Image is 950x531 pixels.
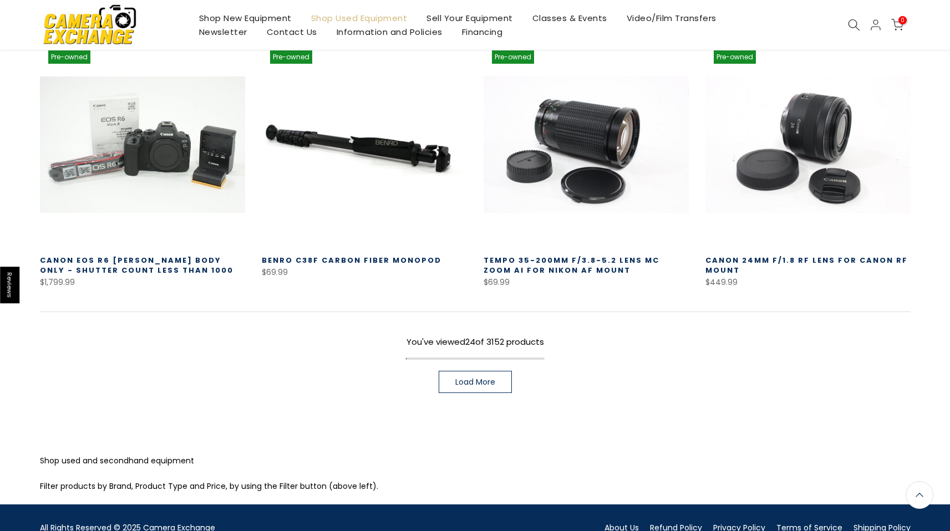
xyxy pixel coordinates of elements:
div: $69.99 [484,275,689,289]
a: Load More [439,371,512,393]
span: Load More [455,378,495,386]
a: Back to the top [906,481,933,509]
a: Sell Your Equipment [417,11,523,25]
a: Classes & Events [522,11,617,25]
a: Information and Policies [327,25,452,39]
div: $449.99 [705,275,911,289]
a: Shop New Equipment [189,11,301,25]
p: Shop used and secondhand equipment [40,454,911,468]
span: 0 [898,16,907,24]
a: Benro C38F Carbon Fiber Monopod [262,255,441,265]
a: 0 [891,19,903,31]
p: Filter products by Brand, Product Type and Price, by using the Filter button (above left). [40,479,911,493]
a: Video/Film Transfers [617,11,726,25]
a: Shop Used Equipment [301,11,417,25]
a: Newsletter [189,25,257,39]
div: $69.99 [262,265,467,279]
a: Contact Us [257,25,327,39]
span: 24 [465,336,475,348]
a: Canon EOS R6 [PERSON_NAME] Body Only - Shutter Count less than 1000 [40,255,233,275]
div: $1,799.99 [40,275,245,289]
span: You've viewed of 3152 products [407,336,544,348]
a: Financing [452,25,512,39]
a: Canon 24mm f/1.8 RF Lens for Canon RF Mount [705,255,908,275]
a: Tempo 35-200mm f/3.8-5.2 Lens MC Zoom AI for Nikon AF Mount [484,255,659,275]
